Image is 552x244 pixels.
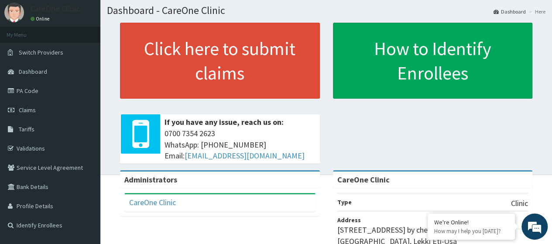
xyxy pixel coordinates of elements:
a: CareOne Clinic [129,197,176,207]
span: Claims [19,106,36,114]
a: [EMAIL_ADDRESS][DOMAIN_NAME] [185,151,305,161]
div: We're Online! [434,218,508,226]
a: Click here to submit claims [120,23,320,99]
a: Dashboard [494,8,526,15]
b: Administrators [124,175,177,185]
b: If you have any issue, reach us on: [165,117,284,127]
strong: CareOne Clinic [337,175,390,185]
span: Tariffs [19,125,34,133]
a: Online [31,16,51,22]
p: How may I help you today? [434,227,508,235]
p: CareOne Clinic [31,5,80,13]
li: Here [527,8,545,15]
span: 0700 7354 2623 WhatsApp: [PHONE_NUMBER] Email: [165,128,315,162]
b: Address [337,216,361,224]
img: User Image [4,3,24,22]
a: How to Identify Enrollees [333,23,533,99]
b: Type [337,198,352,206]
span: Dashboard [19,68,47,76]
span: Switch Providers [19,48,63,56]
h1: Dashboard - CareOne Clinic [107,5,545,16]
p: Clinic [511,198,528,209]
